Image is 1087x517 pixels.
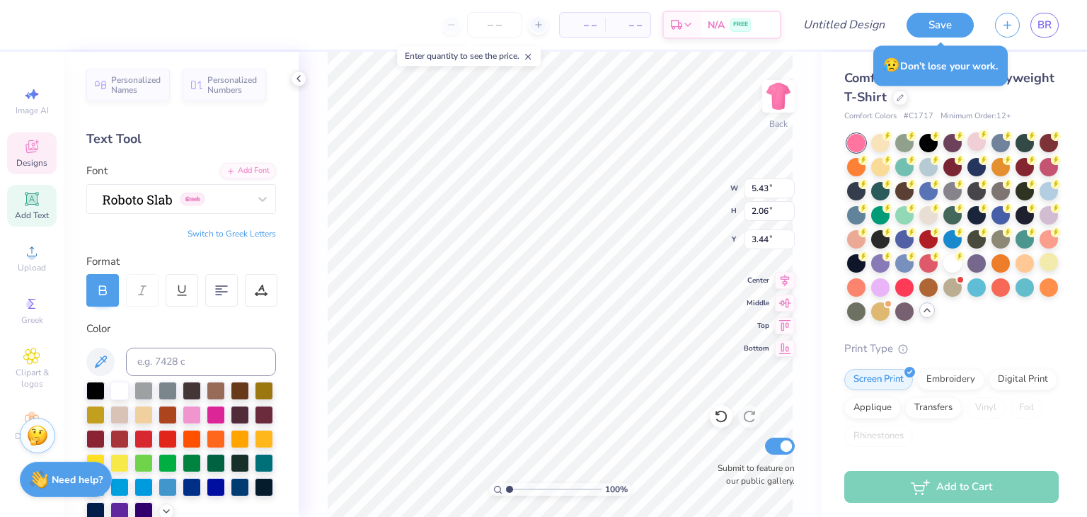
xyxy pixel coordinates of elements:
[844,341,1059,357] div: Print Type
[941,110,1011,123] span: Minimum Order: 12 +
[86,130,276,149] div: Text Tool
[844,397,901,419] div: Applique
[1037,17,1052,33] span: BR
[397,46,541,66] div: Enter quantity to see the price.
[188,228,276,239] button: Switch to Greek Letters
[744,321,769,331] span: Top
[21,314,43,326] span: Greek
[744,298,769,308] span: Middle
[568,18,597,33] span: – –
[16,157,47,169] span: Designs
[52,473,103,487] strong: Need help?
[883,56,900,74] span: 😥
[744,275,769,285] span: Center
[220,163,276,179] div: Add Font
[86,321,276,337] div: Color
[86,163,108,179] label: Font
[710,462,795,487] label: Submit to feature on our public gallery.
[7,367,57,390] span: Clipart & logos
[15,210,49,221] span: Add Text
[86,254,277,270] div: Format
[207,75,258,95] span: Personalized Numbers
[733,20,748,30] span: FREE
[1010,397,1043,419] div: Foil
[744,343,769,353] span: Bottom
[989,369,1057,390] div: Digital Print
[844,369,913,390] div: Screen Print
[708,18,725,33] span: N/A
[1030,13,1059,38] a: BR
[904,110,933,123] span: # C1717
[18,262,46,273] span: Upload
[844,69,1054,106] span: Comfort Colors Adult Heavyweight T-Shirt
[792,11,896,39] input: Untitled Design
[764,82,793,110] img: Back
[126,348,276,376] input: e.g. 7428 c
[844,110,897,123] span: Comfort Colors
[111,75,161,95] span: Personalized Names
[917,369,984,390] div: Embroidery
[605,483,628,496] span: 100 %
[873,45,1008,86] div: Don’t lose your work.
[16,105,49,116] span: Image AI
[614,18,642,33] span: – –
[15,431,49,442] span: Decorate
[844,426,913,447] div: Rhinestones
[769,118,788,130] div: Back
[966,397,1006,419] div: Vinyl
[907,13,974,38] button: Save
[905,397,962,419] div: Transfers
[467,12,522,38] input: – –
